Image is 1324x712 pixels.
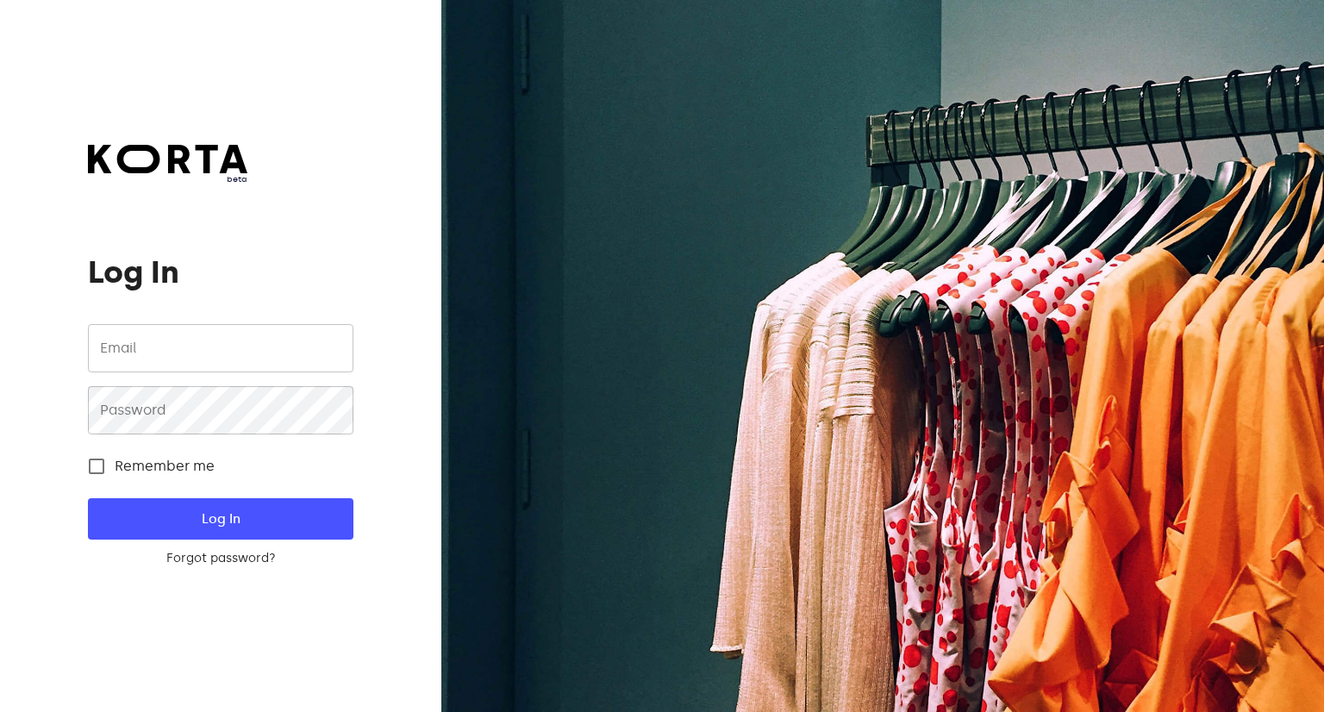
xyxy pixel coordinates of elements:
[88,255,353,290] h1: Log In
[116,508,325,530] span: Log In
[88,173,247,185] span: beta
[88,550,353,567] a: Forgot password?
[88,145,247,173] img: Korta
[115,456,215,477] span: Remember me
[88,498,353,540] button: Log In
[88,145,247,185] a: beta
